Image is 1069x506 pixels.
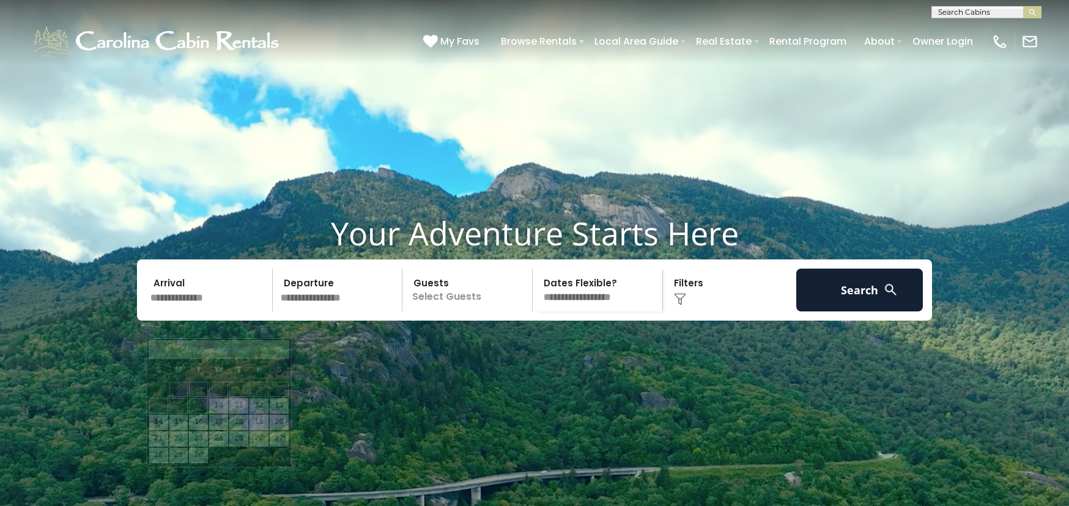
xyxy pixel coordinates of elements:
[250,415,268,430] a: 19
[440,34,479,49] span: My Favs
[169,448,188,463] a: 29
[9,214,1060,252] h1: Your Adventure Starts Here
[189,448,208,463] a: 30
[169,431,188,447] a: 22
[186,344,230,354] span: September
[406,269,532,311] p: Select Guests
[423,34,483,50] a: My Favs
[270,398,289,414] a: 13
[1021,33,1038,50] img: mail-regular-white.png
[763,31,853,52] a: Rental Program
[196,365,201,374] span: Tuesday
[169,415,188,430] a: 15
[250,398,268,414] a: 12
[674,293,686,305] img: filter--v1.png
[176,365,182,374] span: Monday
[273,342,288,357] a: Next
[229,415,248,430] a: 18
[270,431,289,447] a: 27
[257,365,262,374] span: Friday
[209,398,228,414] a: 10
[229,398,248,414] a: 11
[232,344,251,354] span: 2025
[189,415,208,430] a: 16
[588,31,684,52] a: Local Area Guide
[237,365,242,374] span: Thursday
[189,431,208,447] a: 23
[149,431,168,447] a: 21
[270,415,289,430] a: 20
[149,415,168,430] a: 14
[495,31,583,52] a: Browse Rentals
[215,365,223,374] span: Wednesday
[276,365,281,374] span: Saturday
[906,31,979,52] a: Owner Login
[209,431,228,447] a: 24
[156,365,161,374] span: Sunday
[883,282,898,297] img: search-regular-white.png
[275,345,285,355] span: Next
[250,431,268,447] a: 26
[149,448,168,463] a: 28
[796,269,923,311] button: Search
[209,415,228,430] a: 17
[991,33,1008,50] img: phone-regular-white.png
[690,31,758,52] a: Real Estate
[858,31,901,52] a: About
[229,431,248,447] a: 25
[31,23,284,60] img: White-1-1-2.png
